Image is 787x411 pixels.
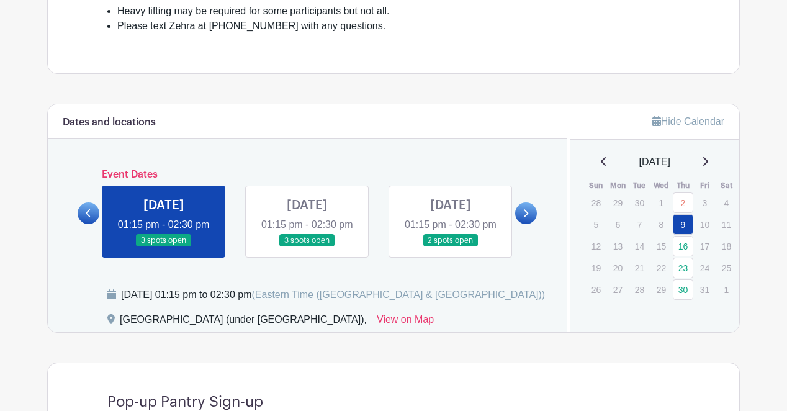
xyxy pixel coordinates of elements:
[651,193,672,212] p: 1
[673,279,693,300] a: 30
[629,215,650,234] p: 7
[673,192,693,213] a: 2
[607,179,629,192] th: Mon
[608,280,628,299] p: 27
[63,117,156,129] h6: Dates and locations
[586,258,606,278] p: 19
[695,215,715,234] p: 10
[673,258,693,278] a: 23
[651,258,672,278] p: 22
[651,215,672,234] p: 8
[695,280,715,299] p: 31
[117,19,680,34] li: Please text Zehra at [PHONE_NUMBER] with any questions.
[695,258,715,278] p: 24
[586,193,606,212] p: 28
[377,312,434,332] a: View on Map
[695,237,715,256] p: 17
[716,179,737,192] th: Sat
[251,289,545,300] span: (Eastern Time ([GEOGRAPHIC_DATA] & [GEOGRAPHIC_DATA]))
[650,179,672,192] th: Wed
[716,237,737,256] p: 18
[639,155,670,169] span: [DATE]
[695,193,715,212] p: 3
[586,215,606,234] p: 5
[121,287,545,302] div: [DATE] 01:15 pm to 02:30 pm
[629,258,650,278] p: 21
[651,237,672,256] p: 15
[120,312,367,332] div: [GEOGRAPHIC_DATA] (under [GEOGRAPHIC_DATA]),
[716,193,737,212] p: 4
[652,116,724,127] a: Hide Calendar
[629,280,650,299] p: 28
[585,179,607,192] th: Sun
[694,179,716,192] th: Fri
[117,4,680,19] li: Heavy lifting may be required for some participants but not all.
[99,169,515,181] h6: Event Dates
[586,280,606,299] p: 26
[608,258,628,278] p: 20
[107,393,263,411] h4: Pop-up Pantry Sign-up
[716,215,737,234] p: 11
[586,237,606,256] p: 12
[716,280,737,299] p: 1
[608,215,628,234] p: 6
[716,258,737,278] p: 25
[608,193,628,212] p: 29
[651,280,672,299] p: 29
[672,179,694,192] th: Thu
[629,237,650,256] p: 14
[673,236,693,256] a: 16
[629,193,650,212] p: 30
[608,237,628,256] p: 13
[629,179,650,192] th: Tue
[673,214,693,235] a: 9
